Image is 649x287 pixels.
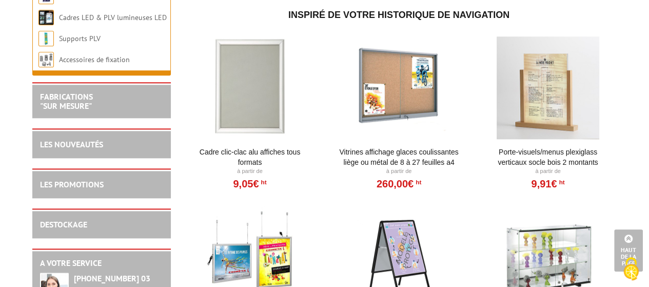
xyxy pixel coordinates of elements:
[485,147,612,167] a: Porte-Visuels/Menus Plexiglass Verticaux Socle Bois 2 Montants
[59,13,167,22] a: Cadres LED & PLV lumineuses LED
[59,55,130,64] a: Accessoires de fixation
[259,179,266,186] sup: HT
[613,252,649,287] button: Cookies (fenêtre modale)
[618,256,644,282] img: Cookies (fenêtre modale)
[40,259,163,268] h2: A votre service
[233,181,266,187] a: 9,05€HT
[40,179,104,189] a: LES PROMOTIONS
[187,167,313,176] p: À partir de
[187,147,313,167] a: Cadre Clic-Clac Alu affiches tous formats
[38,10,54,25] img: Cadres LED & PLV lumineuses LED
[336,167,462,176] p: À partir de
[557,179,564,186] sup: HT
[40,219,87,229] a: DESTOCKAGE
[38,52,54,67] img: Accessoires de fixation
[614,229,643,272] a: Haut de la page
[531,181,564,187] a: 9,91€HT
[38,31,54,46] img: Supports PLV
[40,91,93,111] a: FABRICATIONS"Sur Mesure"
[414,179,421,186] sup: HT
[288,10,509,20] span: Inspiré de votre historique de navigation
[74,273,150,283] strong: [PHONE_NUMBER] 03
[59,34,101,43] a: Supports PLV
[40,139,103,149] a: LES NOUVEAUTÉS
[336,147,462,167] a: Vitrines affichage glaces coulissantes liège ou métal de 8 à 27 feuilles A4
[377,181,421,187] a: 260,00€HT
[485,167,612,176] p: À partir de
